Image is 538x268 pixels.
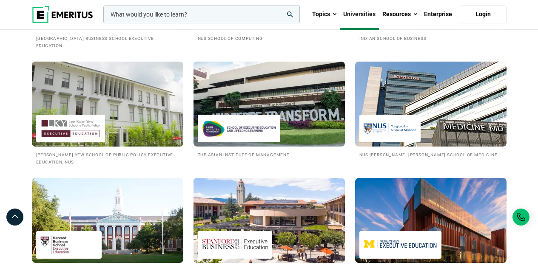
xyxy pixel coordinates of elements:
[198,151,341,158] h2: The Asian Institute of Management
[202,119,276,138] img: Asian Institute of Management
[36,34,179,49] h2: [GEOGRAPHIC_DATA] Business School Executive Education
[460,6,507,23] a: Login
[355,62,507,158] a: Universities We Work With NUS Yong Loo Lin School of Medicine NUS [PERSON_NAME] [PERSON_NAME] Sch...
[103,6,300,23] input: woocommerce-product-search-field-0
[194,62,345,147] img: Universities We Work With
[32,62,183,165] a: Universities We Work With Lee Kuan Yew School of Public Policy Executive Education, NUS [PERSON_N...
[359,151,502,158] h2: NUS [PERSON_NAME] [PERSON_NAME] School of Medicine
[202,235,268,254] img: Stanford Graduate School of Business
[36,151,179,165] h2: [PERSON_NAME] Yew School of Public Policy Executive Education, NUS
[364,235,438,254] img: Michigan Ross Executive Education
[359,34,502,42] h2: Indian School of Business
[40,119,101,138] img: Lee Kuan Yew School of Public Policy Executive Education, NUS
[194,62,345,158] a: Universities We Work With Asian Institute of Management The Asian Institute of Management
[355,62,507,147] img: Universities We Work With
[364,119,416,138] img: NUS Yong Loo Lin School of Medicine
[32,178,183,263] img: Universities We Work With
[24,57,191,151] img: Universities We Work With
[198,34,341,42] h2: NUS School of Computing
[40,235,97,254] img: Harvard Business School Executive Education
[194,178,345,263] img: Universities We Work With
[355,178,507,263] img: Universities We Work With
